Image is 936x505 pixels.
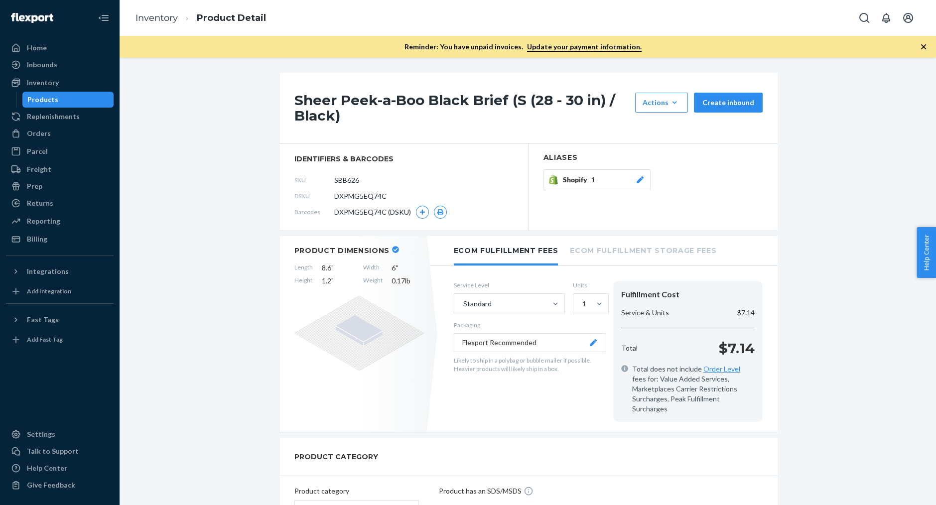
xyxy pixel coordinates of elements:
[876,8,896,28] button: Open notifications
[854,8,874,28] button: Open Search Box
[294,486,419,496] p: Product category
[454,333,605,352] button: Flexport Recommended
[454,321,605,329] p: Packaging
[6,75,114,91] a: Inventory
[27,198,53,208] div: Returns
[6,109,114,125] a: Replenishments
[6,460,114,476] a: Help Center
[27,287,71,295] div: Add Integration
[135,12,178,23] a: Inventory
[27,335,63,344] div: Add Fast Tag
[6,213,114,229] a: Reporting
[6,126,114,141] a: Orders
[917,227,936,278] button: Help Center
[294,448,378,466] h2: PRODUCT CATEGORY
[6,426,114,442] a: Settings
[294,176,334,184] span: SKU
[27,43,47,53] div: Home
[27,181,42,191] div: Prep
[27,266,69,276] div: Integrations
[621,343,638,353] p: Total
[591,175,595,185] span: 1
[6,443,114,459] a: Talk to Support
[27,315,59,325] div: Fast Tags
[543,154,763,161] h2: Aliases
[334,207,411,217] span: DXPMG5EQ74C (DSKU)
[621,308,669,318] p: Service & Units
[6,57,114,73] a: Inbounds
[27,60,57,70] div: Inbounds
[322,276,354,286] span: 1.2
[6,178,114,194] a: Prep
[463,299,492,309] div: Standard
[573,281,605,289] label: Units
[404,42,642,52] p: Reminder: You have unpaid invoices.
[737,308,755,318] p: $7.14
[6,143,114,159] a: Parcel
[6,283,114,299] a: Add Integration
[632,364,755,414] span: Total does not include fees for: Value Added Services, Marketplaces Carrier Restrictions Surcharg...
[439,486,522,496] p: Product has an SDS/MSDS
[331,263,334,272] span: "
[197,12,266,23] a: Product Detail
[27,216,60,226] div: Reporting
[635,93,688,113] button: Actions
[563,175,591,185] span: Shopify
[11,13,53,23] img: Flexport logo
[6,231,114,247] a: Billing
[27,112,80,122] div: Replenishments
[570,236,716,263] li: Ecom Fulfillment Storage Fees
[719,338,755,358] p: $7.14
[454,281,565,289] label: Service Level
[6,40,114,56] a: Home
[694,93,763,113] button: Create inbound
[27,463,67,473] div: Help Center
[322,263,354,273] span: 8.6
[363,276,383,286] span: Weight
[6,477,114,493] button: Give Feedback
[27,234,47,244] div: Billing
[643,98,680,108] div: Actions
[6,312,114,328] button: Fast Tags
[6,161,114,177] a: Freight
[396,263,398,272] span: "
[27,429,55,439] div: Settings
[703,365,740,373] a: Order Level
[22,92,114,108] a: Products
[454,236,558,265] li: Ecom Fulfillment Fees
[27,164,51,174] div: Freight
[6,263,114,279] button: Integrations
[294,208,334,216] span: Barcodes
[94,8,114,28] button: Close Navigation
[392,276,424,286] span: 0.17 lb
[27,480,75,490] div: Give Feedback
[294,263,313,273] span: Length
[331,276,334,285] span: "
[621,289,755,300] div: Fulfillment Cost
[392,263,424,273] span: 6
[294,276,313,286] span: Height
[294,154,513,164] span: identifiers & barcodes
[128,3,274,33] ol: breadcrumbs
[363,263,383,273] span: Width
[27,128,51,138] div: Orders
[27,146,48,156] div: Parcel
[27,446,79,456] div: Talk to Support
[27,95,58,105] div: Products
[27,78,59,88] div: Inventory
[582,299,586,309] div: 1
[581,299,582,309] input: 1
[294,246,390,255] h2: Product Dimensions
[454,356,605,373] p: Likely to ship in a polybag or bubble mailer if possible. Heavier products will likely ship in a ...
[294,93,630,124] h1: Sheer Peek-a-Boo Black Brief (S (28 - 30 in) / Black)
[6,332,114,348] a: Add Fast Tag
[543,169,651,190] button: Shopify1
[898,8,918,28] button: Open account menu
[527,42,642,52] a: Update your payment information.
[334,191,387,201] span: DXPMG5EQ74C
[6,195,114,211] a: Returns
[294,192,334,200] span: DSKU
